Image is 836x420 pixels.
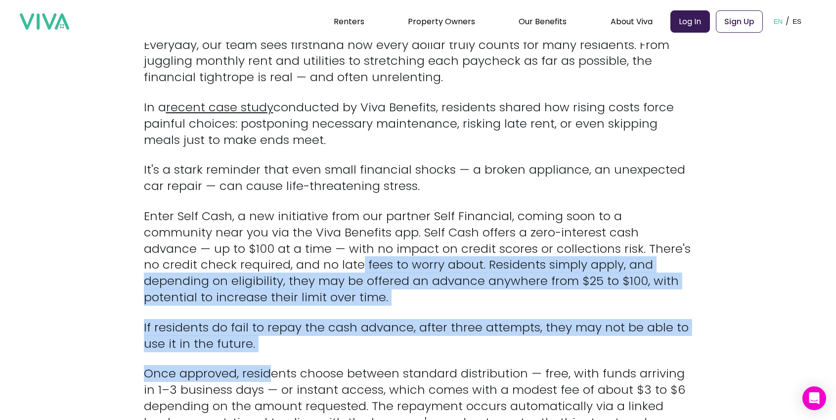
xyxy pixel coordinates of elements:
[519,9,567,34] div: Our Benefits
[334,16,364,27] a: Renters
[611,9,653,34] div: About Viva
[786,14,790,29] p: /
[802,386,826,410] div: Open Intercom Messenger
[144,320,693,352] p: If residents do fail to repay the cash advance, after three attempts, they may not be able to use...
[144,208,693,306] p: Enter Self Cash, a new initiative from our partner Self Financial, coming soon to a community nea...
[408,16,475,27] a: Property Owners
[166,99,273,115] a: recent case study
[716,10,763,33] a: Sign Up
[144,37,693,86] p: Everyday, our team sees firsthand how every dollar truly counts for many residents. From juggling...
[20,13,69,30] img: viva
[144,162,693,194] p: It's a stark reminder that even small financial shocks — a broken appliance, an unexpected car re...
[144,99,693,148] p: In a conducted by Viva Benefits, residents shared how rising costs force painful choices: postpon...
[670,10,710,33] a: Log In
[790,6,804,37] button: ES
[771,6,786,37] button: EN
